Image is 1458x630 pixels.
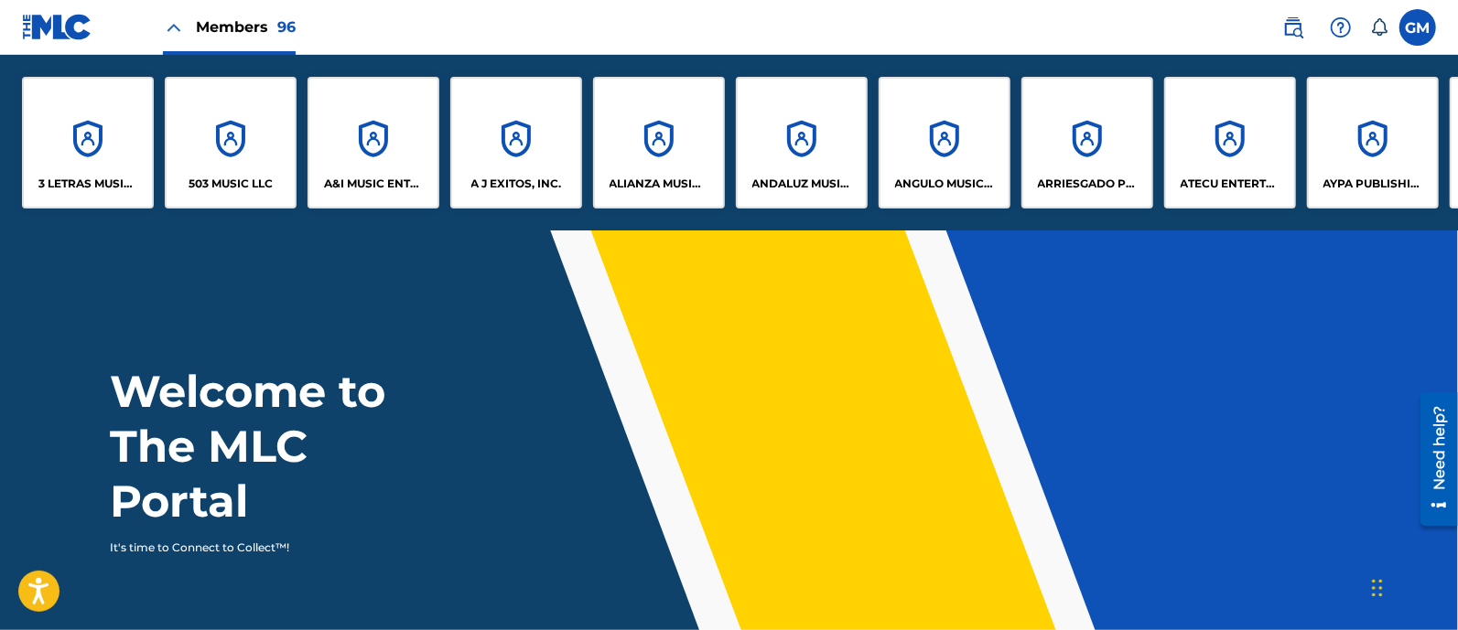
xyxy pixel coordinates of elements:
p: ANGULO MUSICA, LLC [895,176,995,192]
div: Notifications [1370,18,1388,37]
p: ATECU ENTERTAINMENT, LLC [1181,176,1280,192]
a: Public Search [1275,9,1312,46]
div: User Menu [1399,9,1436,46]
p: A&I MUSIC ENTERTAINMENT, INC [324,176,424,192]
img: MLC Logo [22,14,92,40]
p: 3 LETRAS MUSIC LLC [38,176,138,192]
a: AccountsAYPA PUBLISHING LLC [1307,77,1439,208]
a: AccountsALIANZA MUSIC PUBLISHING, INC [593,77,725,208]
a: Accounts3 LETRAS MUSIC LLC [22,77,154,208]
span: Members [196,16,296,37]
img: help [1330,16,1352,38]
p: ANDALUZ MUSIC PUBLISHING LLC [752,176,852,192]
a: AccountsATECU ENTERTAINMENT, LLC [1164,77,1296,208]
a: AccountsA J EXITOS, INC. [450,77,582,208]
p: ARRIESGADO PUBLISHING INC [1038,176,1138,192]
img: Close [163,16,185,38]
h1: Welcome to The MLC Portal [111,364,453,529]
a: AccountsANGULO MUSICA, LLC [879,77,1010,208]
a: AccountsARRIESGADO PUBLISHING INC [1021,77,1153,208]
div: Drag [1372,561,1383,615]
p: A J EXITOS, INC. [471,176,562,192]
p: ALIANZA MUSIC PUBLISHING, INC [610,176,709,192]
a: Accounts503 MUSIC LLC [165,77,297,208]
iframe: Resource Center [1407,386,1458,533]
iframe: Chat Widget [1366,542,1458,630]
p: 503 MUSIC LLC [189,176,273,192]
div: Help [1323,9,1359,46]
img: search [1282,16,1304,38]
p: AYPA PUBLISHING LLC [1323,176,1423,192]
p: It's time to Connect to Collect™! [111,539,428,556]
span: 96 [277,18,296,36]
a: AccountsANDALUZ MUSIC PUBLISHING LLC [736,77,868,208]
a: AccountsA&I MUSIC ENTERTAINMENT, INC [308,77,439,208]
